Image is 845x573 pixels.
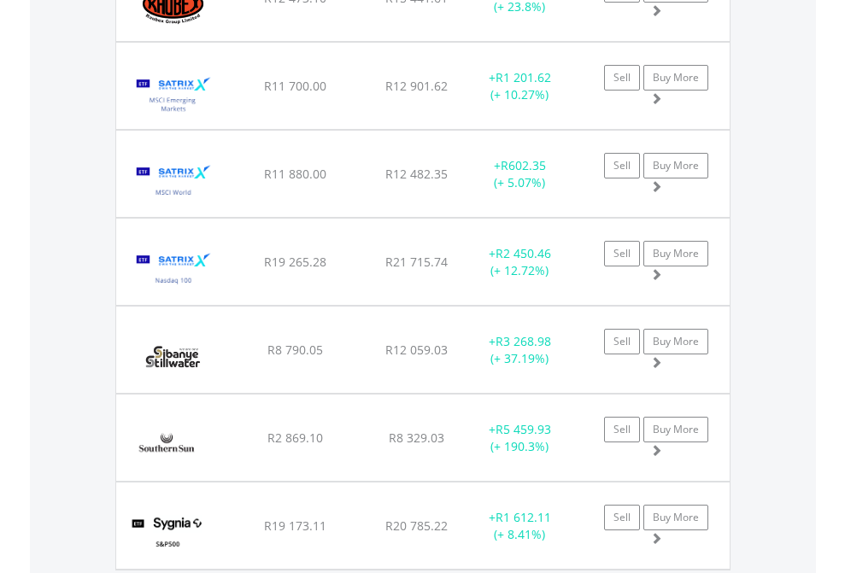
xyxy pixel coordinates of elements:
span: R1 612.11 [496,509,551,525]
span: R5 459.93 [496,421,551,437]
img: EQU.ZA.STXWDM.png [125,152,223,213]
a: Sell [604,329,640,354]
span: R2 869.10 [267,430,323,446]
span: R12 901.62 [385,78,448,94]
span: R19 173.11 [264,517,326,534]
span: R11 880.00 [264,166,326,182]
span: R19 265.28 [264,254,326,270]
img: EQU.ZA.STXEMG.png [125,64,223,125]
div: + (+ 8.41%) [467,509,573,543]
a: Buy More [643,153,708,178]
div: + (+ 37.19%) [467,333,573,367]
span: R21 715.74 [385,254,448,270]
span: R20 785.22 [385,517,448,534]
span: R2 450.46 [496,245,551,261]
img: EQU.ZA.STXNDQ.png [125,240,223,301]
div: + (+ 5.07%) [467,157,573,191]
div: + (+ 190.3%) [467,421,573,455]
a: Sell [604,241,640,266]
a: Buy More [643,65,708,91]
span: R8 790.05 [267,342,323,358]
span: R12 482.35 [385,166,448,182]
span: R1 201.62 [496,69,551,85]
a: Buy More [643,417,708,442]
div: + (+ 12.72%) [467,245,573,279]
a: Sell [604,417,640,442]
img: EQU.ZA.SSW.png [125,328,221,389]
div: + (+ 10.27%) [467,69,573,103]
span: R8 329.03 [389,430,444,446]
img: EQU.ZA.SYG500.png [125,504,211,564]
span: R3 268.98 [496,333,551,349]
a: Sell [604,505,640,530]
a: Sell [604,153,640,178]
span: R602.35 [501,157,546,173]
img: EQU.ZA.SSU.png [125,416,211,477]
a: Buy More [643,241,708,266]
a: Buy More [643,329,708,354]
a: Buy More [643,505,708,530]
span: R12 059.03 [385,342,448,358]
span: R11 700.00 [264,78,326,94]
a: Sell [604,65,640,91]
